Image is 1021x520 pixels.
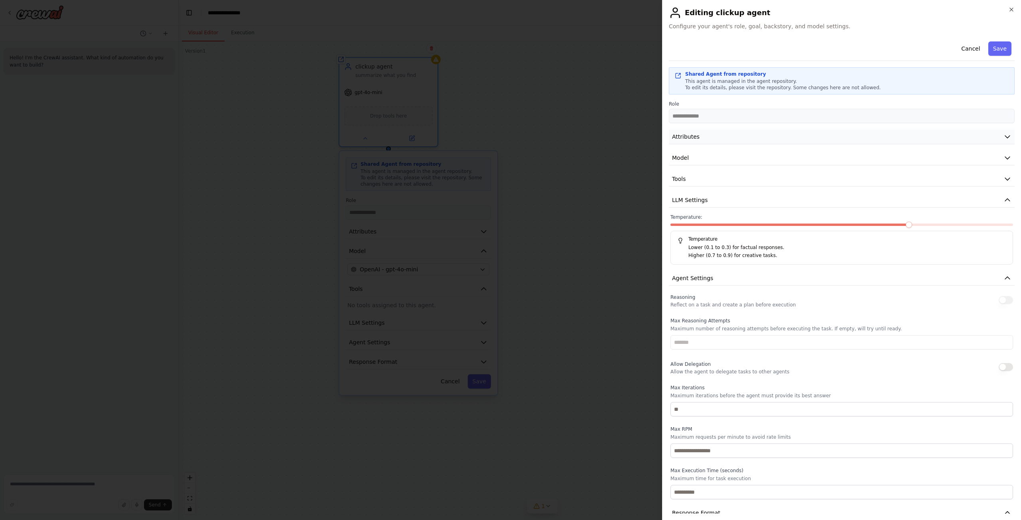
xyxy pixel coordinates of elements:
[669,130,1015,144] button: Attributes
[672,509,720,517] span: Response Format
[670,467,1013,474] label: Max Execution Time (seconds)
[670,214,702,220] span: Temperature:
[670,434,1013,440] p: Maximum requests per minute to avoid rate limits
[669,151,1015,165] button: Model
[670,326,1013,332] p: Maximum number of reasoning attempts before executing the task. If empty, will try until ready.
[669,101,1015,107] label: Role
[669,193,1015,208] button: LLM Settings
[670,302,796,308] p: Reflect on a task and create a plan before execution
[670,392,1013,399] p: Maximum iterations before the agent must provide its best answer
[669,271,1015,286] button: Agent Settings
[670,385,1013,391] label: Max Iterations
[669,172,1015,186] button: Tools
[670,294,695,300] span: Reasoning
[670,369,789,375] p: Allow the agent to delegate tasks to other agents
[685,71,881,77] div: Shared Agent from repository
[988,41,1011,56] button: Save
[670,475,1013,482] p: Maximum time for task execution
[670,318,1013,324] label: Max Reasoning Attempts
[685,85,881,90] span: To edit its details, please visit the repository. Some changes here are not allowed.
[688,252,1006,260] p: Higher (0.7 to 0.9) for creative tasks.
[672,175,686,183] span: Tools
[685,78,797,84] span: This agent is managed in the agent repository.
[672,196,708,204] span: LLM Settings
[956,41,985,56] button: Cancel
[672,154,689,162] span: Model
[677,236,1006,242] h5: Temperature
[670,361,711,367] span: Allow Delegation
[688,244,1006,252] p: Lower (0.1 to 0.3) for factual responses.
[669,6,1015,19] h2: Editing clickup agent
[669,22,1015,30] span: Configure your agent's role, goal, backstory, and model settings.
[672,133,700,141] span: Attributes
[672,274,713,282] span: Agent Settings
[670,426,1013,432] label: Max RPM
